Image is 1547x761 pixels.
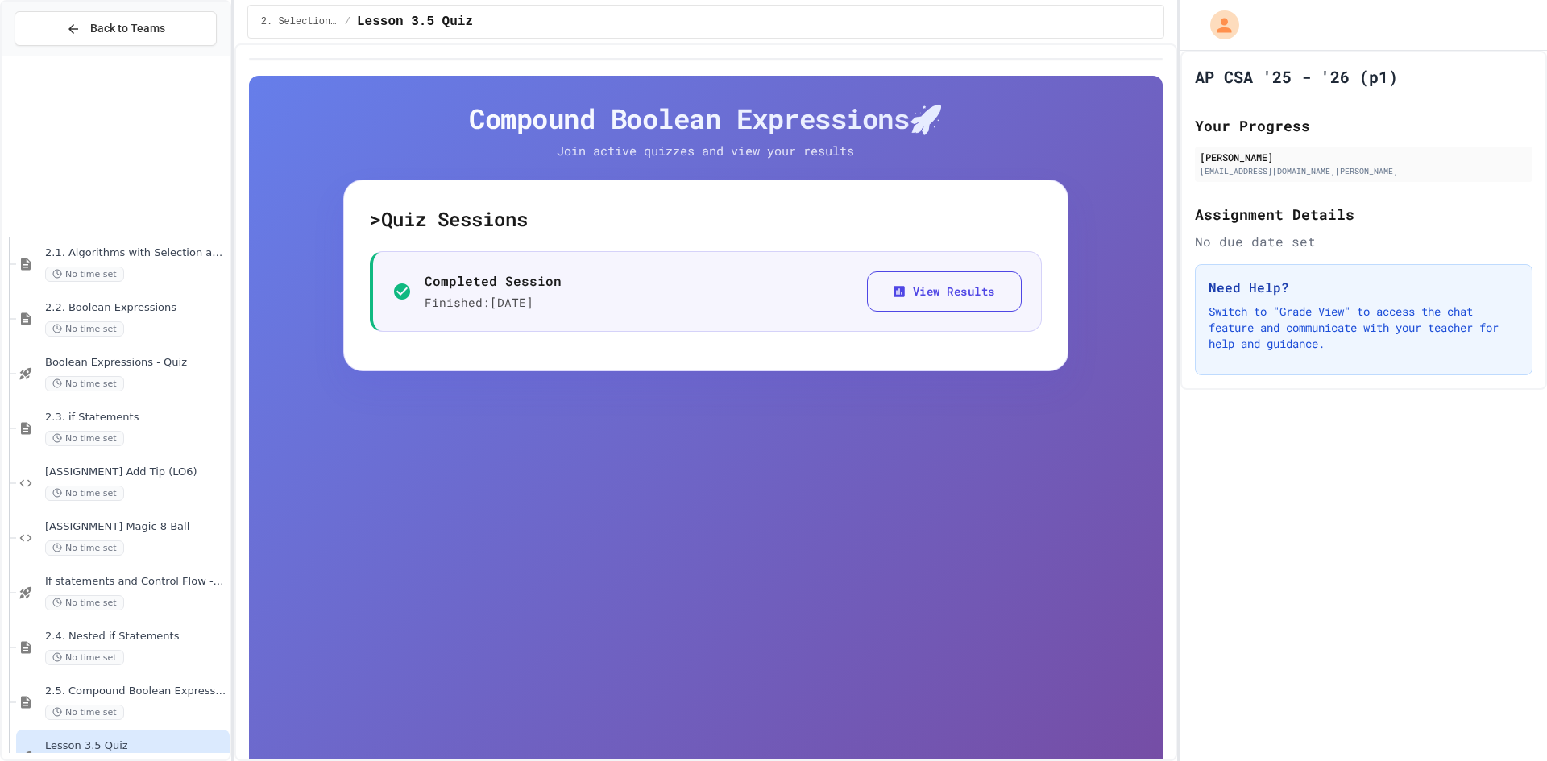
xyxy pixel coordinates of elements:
span: Boolean Expressions - Quiz [45,356,226,370]
p: Finished: [DATE] [425,294,562,312]
p: Completed Session [425,271,562,291]
p: Join active quizzes and view your results [525,142,887,160]
span: [ASSIGNMENT] Magic 8 Ball [45,520,226,534]
span: [ASSIGNMENT] Add Tip (LO6) [45,465,226,479]
span: Lesson 3.5 Quiz [357,12,473,31]
span: No time set [45,540,124,556]
span: No time set [45,705,124,720]
span: 2.4. Nested if Statements [45,630,226,643]
span: / [345,15,350,28]
div: No due date set [1195,232,1532,251]
div: My Account [1193,6,1243,43]
span: Lesson 3.5 Quiz [45,739,226,753]
div: [EMAIL_ADDRESS][DOMAIN_NAME][PERSON_NAME] [1200,165,1528,177]
span: No time set [45,321,124,337]
iframe: chat widget [1479,697,1531,745]
span: No time set [45,267,124,282]
span: 2.2. Boolean Expressions [45,301,226,315]
span: 2.3. if Statements [45,411,226,424]
span: Back to Teams [90,20,165,37]
button: Back to Teams [15,11,217,46]
button: View Results [867,271,1022,312]
span: 2. Selection and Iteration [261,15,338,28]
span: 2.5. Compound Boolean Expressions [45,684,226,698]
span: No time set [45,431,124,446]
iframe: chat widget [1413,627,1531,695]
h1: AP CSA '25 - '26 (p1) [1195,65,1398,88]
div: [PERSON_NAME] [1200,150,1528,164]
span: No time set [45,376,124,391]
span: If statements and Control Flow - Quiz [45,575,226,589]
h4: Compound Boolean Expressions 🚀 [343,101,1068,135]
span: No time set [45,486,124,501]
h5: > Quiz Sessions [370,206,1042,232]
span: No time set [45,595,124,610]
p: Switch to "Grade View" to access the chat feature and communicate with your teacher for help and ... [1209,304,1519,352]
span: 2.1. Algorithms with Selection and Repetition [45,246,226,260]
h2: Assignment Details [1195,203,1532,225]
span: No time set [45,650,124,665]
h3: Need Help? [1209,278,1519,297]
h2: Your Progress [1195,114,1532,137]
